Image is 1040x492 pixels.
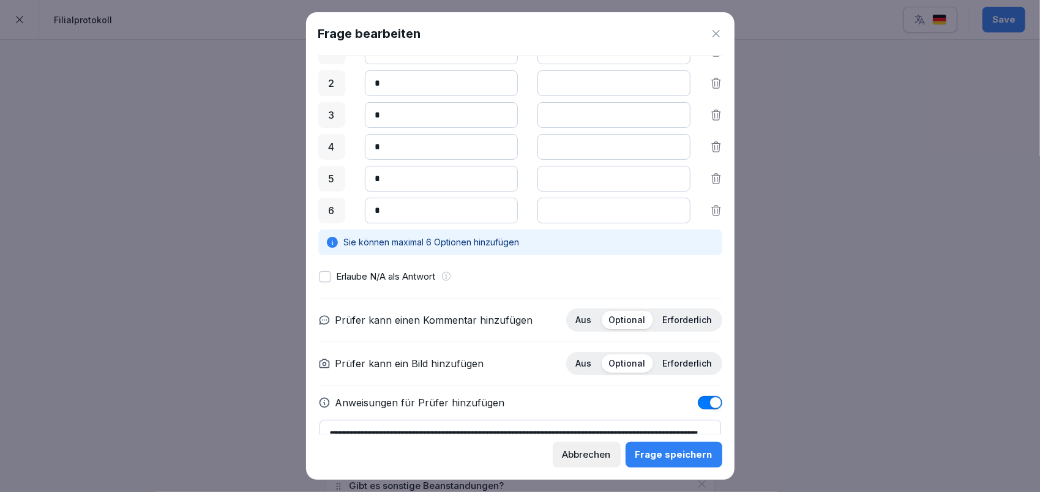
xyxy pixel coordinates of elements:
div: Sie können maximal 6 Optionen hinzufügen [318,229,722,255]
button: Frage speichern [626,442,722,468]
p: Aus [576,315,592,326]
p: Anweisungen für Prüfer hinzufügen [335,395,505,410]
p: Erlaube N/A als Antwort [337,270,436,284]
p: Prüfer kann einen Kommentar hinzufügen [335,313,533,327]
div: Frage speichern [635,448,713,461]
div: 3 [318,102,345,128]
h1: Frage bearbeiten [318,24,421,43]
div: 6 [318,198,345,223]
p: Optional [609,358,646,369]
div: Abbrechen [563,448,611,461]
p: Aus [576,358,592,369]
p: Erforderlich [663,358,713,369]
div: 2 [318,70,345,96]
p: Optional [609,315,646,326]
button: Abbrechen [553,442,621,468]
p: Erforderlich [663,315,713,326]
div: 4 [318,134,345,160]
p: Prüfer kann ein Bild hinzufügen [335,356,484,371]
div: 5 [318,166,345,192]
